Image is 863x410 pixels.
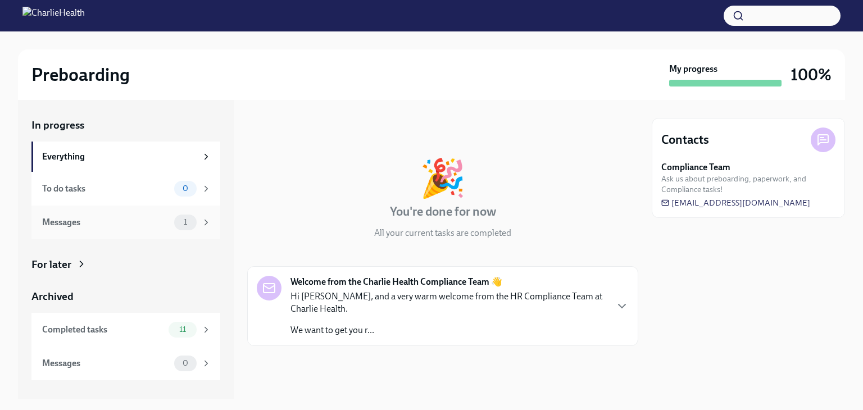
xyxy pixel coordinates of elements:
[31,142,220,172] a: Everything
[172,325,193,334] span: 11
[661,197,810,208] a: [EMAIL_ADDRESS][DOMAIN_NAME]
[247,118,300,133] div: In progress
[31,172,220,206] a: To do tasks0
[42,216,170,229] div: Messages
[31,63,130,86] h2: Preboarding
[31,257,220,272] a: For later
[661,161,730,174] strong: Compliance Team
[176,184,195,193] span: 0
[22,7,85,25] img: CharlieHealth
[176,359,195,367] span: 0
[791,65,832,85] h3: 100%
[31,347,220,380] a: Messages0
[661,174,835,195] span: Ask us about preboarding, paperwork, and Compliance tasks!
[42,183,170,195] div: To do tasks
[177,218,194,226] span: 1
[290,276,502,288] strong: Welcome from the Charlie Health Compliance Team 👋
[290,324,606,336] p: We want to get you r...
[420,160,466,197] div: 🎉
[42,151,197,163] div: Everything
[374,227,511,239] p: All your current tasks are completed
[31,257,71,272] div: For later
[390,203,496,220] h4: You're done for now
[669,63,717,75] strong: My progress
[42,357,170,370] div: Messages
[31,118,220,133] a: In progress
[31,289,220,304] a: Archived
[42,324,164,336] div: Completed tasks
[661,131,709,148] h4: Contacts
[290,290,606,315] p: Hi [PERSON_NAME], and a very warm welcome from the HR Compliance Team at Charlie Health.
[31,313,220,347] a: Completed tasks11
[31,206,220,239] a: Messages1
